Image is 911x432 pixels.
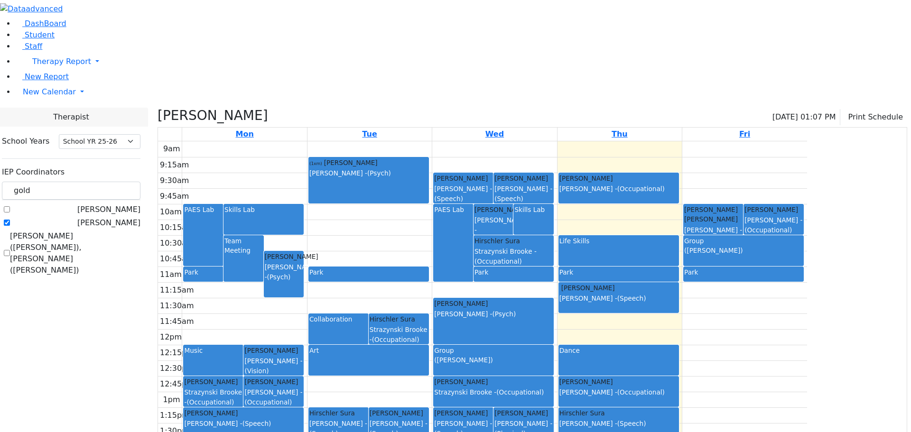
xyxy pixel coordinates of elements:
div: [PERSON_NAME] - [494,184,553,203]
div: [PERSON_NAME] [370,408,428,418]
div: Team Meeting [224,236,263,256]
span: New Report [25,72,69,81]
div: Art [309,346,428,355]
div: PAES Lab [434,205,473,214]
span: (Speech) [617,294,646,302]
div: [PERSON_NAME] - [244,356,303,376]
span: (Occupational) [186,398,234,406]
span: Therapist [53,111,89,123]
div: [PERSON_NAME] - [474,215,513,244]
div: [PERSON_NAME] - [684,225,743,245]
a: New Report [15,72,69,81]
div: Strazynski Brooke - [434,387,553,397]
div: Group [684,236,803,246]
div: Music [184,346,242,355]
label: [PERSON_NAME] [77,204,140,215]
span: (Occupational) [617,185,665,193]
div: 12:15pm [158,347,196,358]
span: (Psych) [492,310,516,318]
span: (Occupational) [496,388,544,396]
a: Therapy Report [15,52,911,71]
div: 12pm [158,331,184,343]
div: Group [434,346,553,355]
div: 12:30pm [158,363,196,374]
div: 11:15am [158,285,196,296]
div: [PERSON_NAME] - [184,419,303,428]
div: 10:15am [158,222,196,233]
div: [PERSON_NAME] [309,158,428,167]
span: (Speech) [434,195,463,202]
span: Therapy Report [32,57,91,66]
div: ([PERSON_NAME]) [434,355,553,365]
div: 11:30am [158,300,196,312]
div: Hirschler Sura [474,236,553,246]
a: September 16, 2025 [360,128,379,141]
label: IEP Coordinators [2,166,65,178]
div: Park [684,267,803,277]
span: (Occupational) [372,336,419,343]
a: September 17, 2025 [483,128,506,141]
div: [PERSON_NAME] [PERSON_NAME] [684,205,743,224]
div: Strazynski Brooke - [474,247,553,266]
h3: [PERSON_NAME] [158,108,268,124]
span: (Occupational) [474,257,522,265]
div: [PERSON_NAME] [559,174,678,183]
div: [PERSON_NAME] - [559,184,678,193]
div: [PERSON_NAME] [434,408,493,418]
label: [PERSON_NAME] [77,217,140,229]
div: Collaboration [309,314,368,324]
div: 9:15am [158,159,191,171]
div: Skills Lab [514,205,553,214]
div: PAES Lab [184,205,223,214]
a: DashBoard [15,19,66,28]
div: Strazynski Brooke - [370,325,428,344]
div: [PERSON_NAME] [474,205,513,214]
a: New Calendar [15,83,911,101]
span: (1xm) [309,161,322,166]
div: [PERSON_NAME] [184,408,303,418]
div: Park [559,267,678,277]
div: 10:45am [158,253,196,265]
a: September 15, 2025 [234,128,256,141]
div: Strazynski Brooke - [184,387,242,407]
div: [PERSON_NAME] [434,174,493,183]
div: Dance [559,346,678,355]
div: [PERSON_NAME] - [559,419,678,428]
div: Life Skills [559,236,678,246]
input: Search [2,182,140,200]
span: (Speech) [494,195,523,202]
span: (Occupational) [244,398,292,406]
div: [PERSON_NAME] - [559,294,678,303]
span: (Occupational) [744,226,792,234]
span: New Calendar [23,87,76,96]
div: [PERSON_NAME] [494,174,553,183]
div: Skills Lab [224,205,303,214]
span: (Psych) [367,169,391,177]
span: (Vision) [244,367,269,375]
div: [PERSON_NAME] - [434,184,493,203]
div: [PERSON_NAME] [494,408,553,418]
span: Staff [25,42,42,51]
div: [PERSON_NAME] [434,377,553,386]
div: [PERSON_NAME] - [244,387,303,407]
div: 10am [158,206,184,218]
div: 1:15pm [158,410,191,421]
div: [PERSON_NAME] [434,299,553,308]
div: [PERSON_NAME] - [744,215,803,235]
div: [PERSON_NAME] - [309,168,428,178]
div: [PERSON_NAME] [744,205,803,214]
label: School Years [2,136,49,147]
div: [PERSON_NAME] [244,377,303,386]
a: September 18, 2025 [610,128,630,141]
div: [PERSON_NAME] - [559,387,678,397]
div: 10:30am [158,238,196,249]
div: Hirschler Sura [370,314,428,324]
label: [PERSON_NAME] ([PERSON_NAME]), [PERSON_NAME] ([PERSON_NAME]) [10,230,140,276]
span: Student [25,30,55,39]
div: Park [184,267,223,277]
div: ([PERSON_NAME]) [684,246,803,255]
a: September 19, 2025 [737,128,752,141]
div: Park [474,267,553,277]
div: [PERSON_NAME] - [434,309,553,319]
div: [PERSON_NAME] [559,377,678,386]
